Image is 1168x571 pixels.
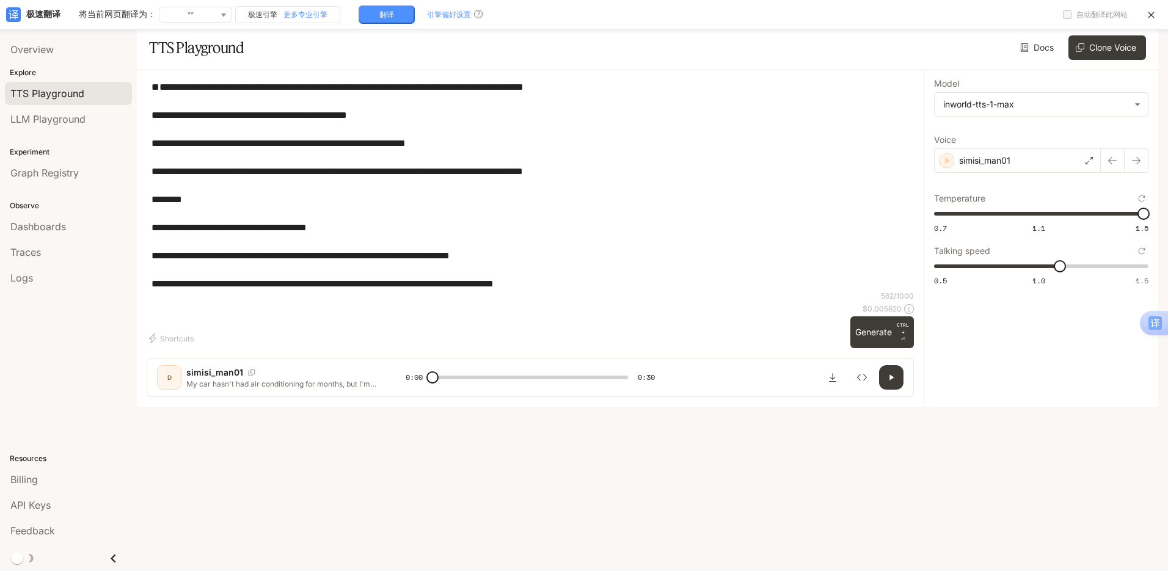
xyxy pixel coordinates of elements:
button: Shortcuts [147,329,199,348]
span: 0:30 [638,371,655,384]
p: CTRL + [897,321,909,336]
p: My car hasn't had air conditioning for months, but I'm not worried about it because I've got thes... [186,379,376,389]
button: Clone Voice [1068,35,1146,60]
button: GenerateCTRL +⏎ [850,316,914,348]
p: ⏎ [897,321,909,343]
p: Model [934,79,959,88]
p: Voice [934,136,956,144]
div: inworld-tts-1-max [935,93,1148,116]
div: D [159,368,179,387]
p: Talking speed [934,247,990,255]
span: 1.5 [1136,275,1148,286]
a: Docs [1018,35,1059,60]
p: Temperature [934,194,985,203]
span: 0.7 [934,223,947,233]
div: inworld-tts-1-max [943,98,1128,111]
iframe: Intercom live chat [1126,529,1156,559]
button: Download audio [820,365,845,390]
span: 1.0 [1032,275,1045,286]
span: 1.5 [1136,223,1148,233]
span: 1.1 [1032,223,1045,233]
p: simisi_man01 [959,155,1010,167]
h1: TTS Playground [149,35,244,60]
p: simisi_man01 [186,366,243,379]
span: 0.5 [934,275,947,286]
button: Reset to default [1135,192,1148,205]
button: Copy Voice ID [243,369,260,376]
button: Reset to default [1135,244,1148,258]
span: 0:00 [406,371,423,384]
button: Inspect [850,365,874,390]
